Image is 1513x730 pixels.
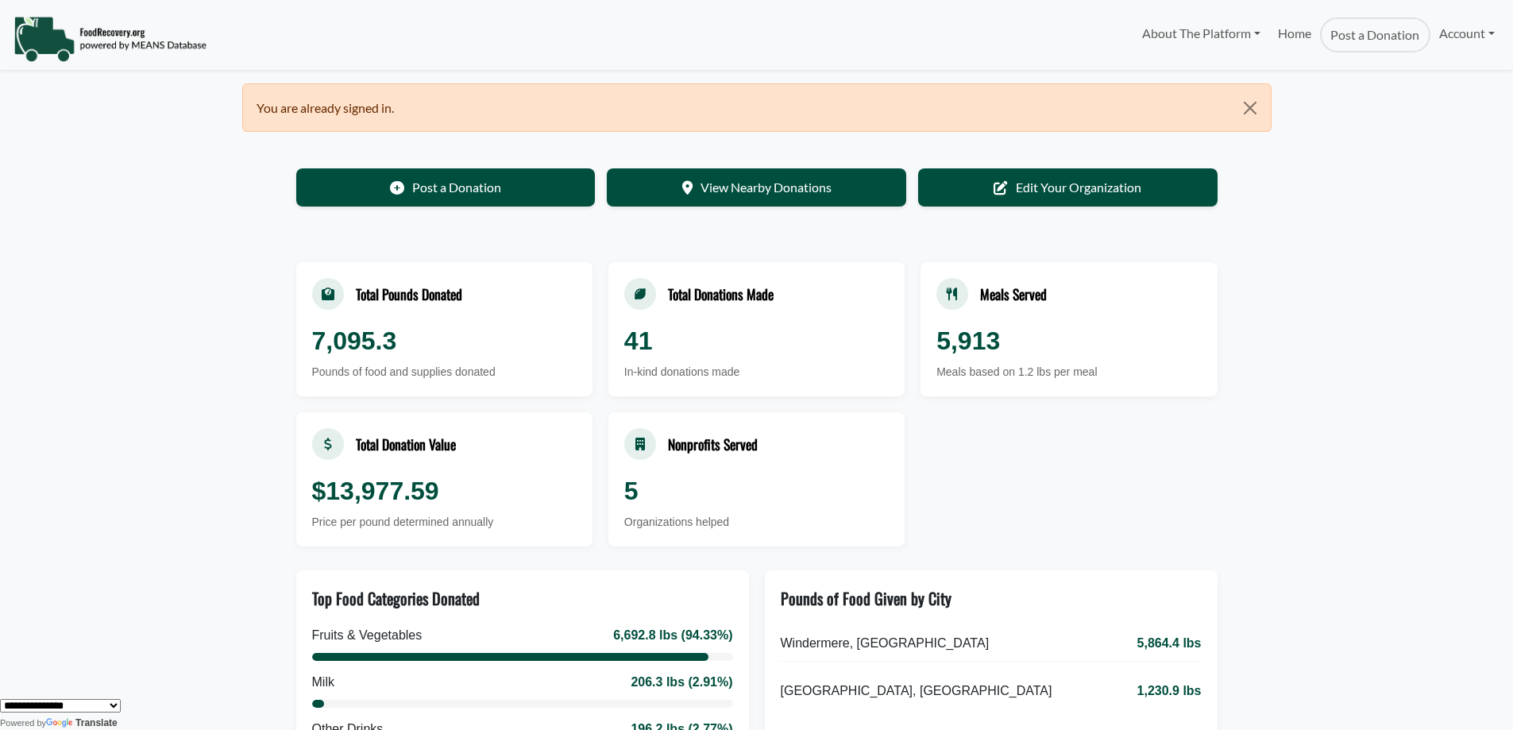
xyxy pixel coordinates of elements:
[624,472,889,510] div: 5
[980,284,1047,304] div: Meals Served
[312,586,480,610] div: Top Food Categories Donated
[1229,84,1270,132] button: Close
[781,634,990,653] span: Windermere, [GEOGRAPHIC_DATA]
[356,434,456,454] div: Total Donation Value
[631,673,732,692] div: 206.3 lbs (2.91%)
[668,284,774,304] div: Total Donations Made
[312,322,577,360] div: 7,095.3
[781,586,951,610] div: Pounds of Food Given by City
[1137,682,1202,701] span: 1,230.9 lbs
[918,168,1218,207] a: Edit Your Organization
[312,514,577,531] div: Price per pound determined annually
[1320,17,1430,52] a: Post a Donation
[781,682,1052,701] span: [GEOGRAPHIC_DATA], [GEOGRAPHIC_DATA]
[312,673,334,692] div: Milk
[624,364,889,380] div: In-kind donations made
[1137,634,1202,653] span: 5,864.4 lbs
[668,434,758,454] div: Nonprofits Served
[624,322,889,360] div: 41
[1269,17,1320,52] a: Home
[607,168,906,207] a: View Nearby Donations
[46,717,118,728] a: Translate
[296,168,596,207] a: Post a Donation
[46,718,75,729] img: Google Translate
[312,472,577,510] div: $13,977.59
[312,626,423,645] div: Fruits & Vegetables
[356,284,462,304] div: Total Pounds Donated
[613,626,732,645] div: 6,692.8 lbs (94.33%)
[936,364,1201,380] div: Meals based on 1.2 lbs per meal
[242,83,1272,132] div: You are already signed in.
[14,15,206,63] img: NavigationLogo_FoodRecovery-91c16205cd0af1ed486a0f1a7774a6544ea792ac00100771e7dd3ec7c0e58e41.png
[312,364,577,380] div: Pounds of food and supplies donated
[936,322,1201,360] div: 5,913
[1430,17,1503,49] a: Account
[1133,17,1268,49] a: About The Platform
[624,514,889,531] div: Organizations helped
